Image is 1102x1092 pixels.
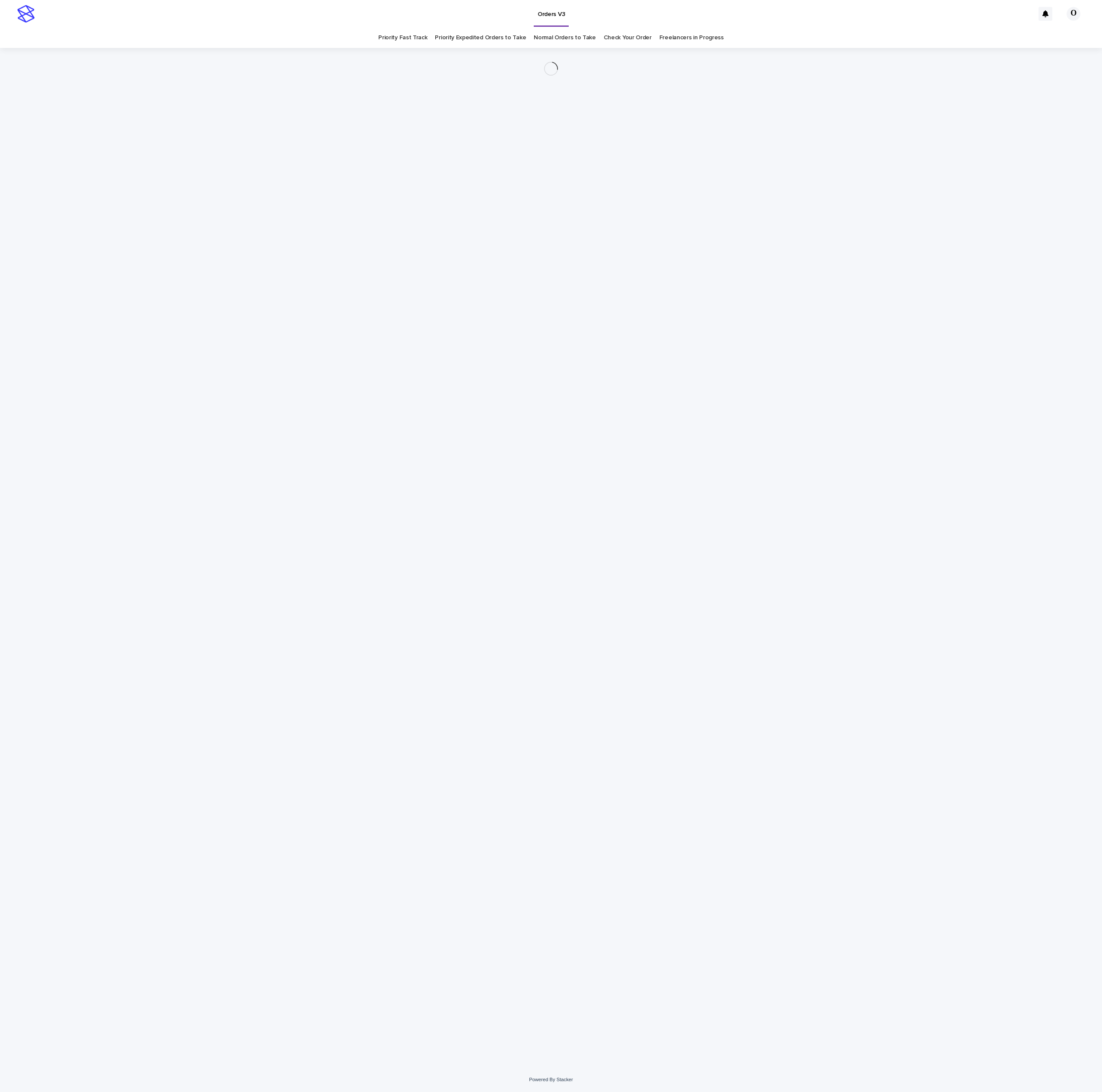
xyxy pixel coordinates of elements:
[659,28,724,48] a: Freelancers in Progress
[604,28,652,48] a: Check Your Order
[378,28,427,48] a: Priority Fast Track
[17,5,35,22] img: stacker-logo-s-only.png
[534,28,596,48] a: Normal Orders to Take
[529,1077,573,1082] a: Powered By Stacker
[435,28,526,48] a: Priority Expedited Orders to Take
[1067,7,1080,21] div: О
